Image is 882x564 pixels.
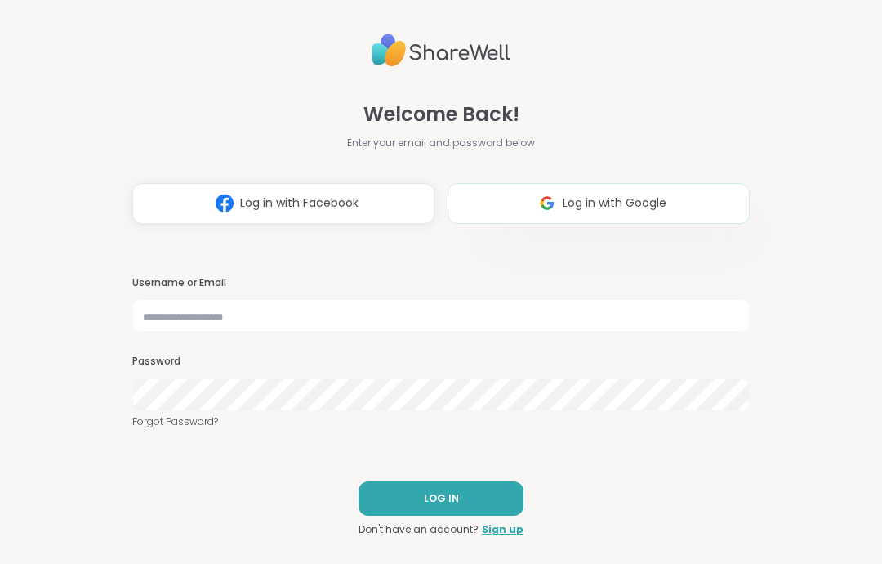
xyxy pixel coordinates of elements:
h3: Username or Email [132,276,750,290]
span: Welcome Back! [363,100,519,129]
img: ShareWell Logomark [209,188,240,218]
img: ShareWell Logo [372,27,510,74]
a: Forgot Password? [132,414,750,429]
a: Sign up [482,522,523,537]
img: ShareWell Logomark [532,188,563,218]
span: Don't have an account? [359,522,479,537]
button: Log in with Google [448,183,750,224]
span: Enter your email and password below [347,136,535,150]
span: Log in with Google [563,195,666,212]
button: LOG IN [359,481,523,516]
h3: Password [132,355,750,369]
span: LOG IN [424,491,459,506]
button: Log in with Facebook [132,183,434,224]
span: Log in with Facebook [240,195,359,212]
